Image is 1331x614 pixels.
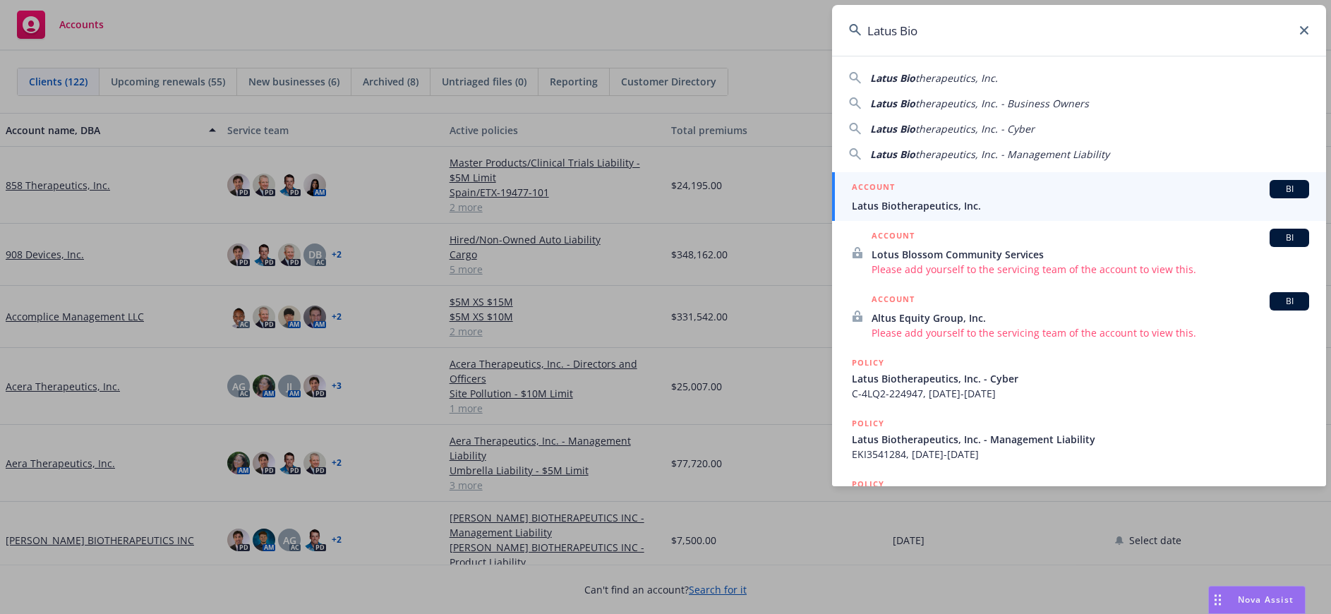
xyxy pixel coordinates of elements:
[852,180,895,197] h5: ACCOUNT
[870,71,915,85] span: Latus Bio
[870,122,915,136] span: Latus Bio
[870,97,915,110] span: Latus Bio
[872,229,915,246] h5: ACCOUNT
[852,447,1309,462] span: EKI3541284, [DATE]-[DATE]
[832,221,1326,284] a: ACCOUNTBILotus Blossom Community ServicesPlease add yourself to the servicing team of the account...
[872,262,1309,277] span: Please add yourself to the servicing team of the account to view this.
[872,292,915,309] h5: ACCOUNT
[832,469,1326,530] a: POLICY
[852,356,884,370] h5: POLICY
[852,416,884,431] h5: POLICY
[1238,594,1294,606] span: Nova Assist
[915,122,1035,136] span: therapeutics, Inc. - Cyber
[832,348,1326,409] a: POLICYLatus Biotherapeutics, Inc. - CyberC-4LQ2-224947, [DATE]-[DATE]
[1275,231,1303,244] span: BI
[832,172,1326,221] a: ACCOUNTBILatus Biotherapeutics, Inc.
[1208,586,1306,614] button: Nova Assist
[872,325,1309,340] span: Please add yourself to the servicing team of the account to view this.
[872,311,1309,325] span: Altus Equity Group, Inc.
[852,477,884,491] h5: POLICY
[1275,183,1303,195] span: BI
[832,284,1326,348] a: ACCOUNTBIAltus Equity Group, Inc.Please add yourself to the servicing team of the account to view...
[915,148,1109,161] span: therapeutics, Inc. - Management Liability
[915,97,1089,110] span: therapeutics, Inc. - Business Owners
[832,409,1326,469] a: POLICYLatus Biotherapeutics, Inc. - Management LiabilityEKI3541284, [DATE]-[DATE]
[832,5,1326,56] input: Search...
[852,432,1309,447] span: Latus Biotherapeutics, Inc. - Management Liability
[852,386,1309,401] span: C-4LQ2-224947, [DATE]-[DATE]
[852,198,1309,213] span: Latus Biotherapeutics, Inc.
[870,148,915,161] span: Latus Bio
[852,371,1309,386] span: Latus Biotherapeutics, Inc. - Cyber
[1275,295,1303,308] span: BI
[872,247,1309,262] span: Lotus Blossom Community Services
[1209,586,1227,613] div: Drag to move
[915,71,998,85] span: therapeutics, Inc.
